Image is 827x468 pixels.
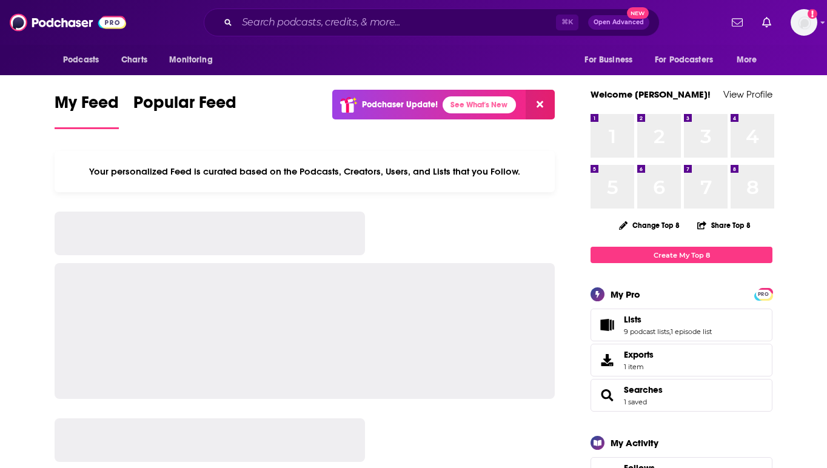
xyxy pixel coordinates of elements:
[584,52,632,69] span: For Business
[161,48,228,72] button: open menu
[169,52,212,69] span: Monitoring
[624,384,663,395] a: Searches
[237,13,556,32] input: Search podcasts, credits, & more...
[55,48,115,72] button: open menu
[443,96,516,113] a: See What's New
[624,314,641,325] span: Lists
[624,327,669,336] a: 9 podcast lists
[595,387,619,404] a: Searches
[624,398,647,406] a: 1 saved
[671,327,712,336] a: 1 episode list
[595,316,619,333] a: Lists
[133,92,236,120] span: Popular Feed
[624,349,654,360] span: Exports
[669,327,671,336] span: ,
[611,437,658,449] div: My Activity
[55,92,119,129] a: My Feed
[10,11,126,34] img: Podchaser - Follow, Share and Rate Podcasts
[591,344,772,376] a: Exports
[591,247,772,263] a: Create My Top 8
[757,12,776,33] a: Show notifications dropdown
[611,289,640,300] div: My Pro
[595,352,619,369] span: Exports
[737,52,757,69] span: More
[727,12,748,33] a: Show notifications dropdown
[55,92,119,120] span: My Feed
[728,48,772,72] button: open menu
[55,151,555,192] div: Your personalized Feed is curated based on the Podcasts, Creators, Users, and Lists that you Follow.
[591,379,772,412] span: Searches
[791,9,817,36] span: Logged in as jillgoldstein
[756,289,771,298] a: PRO
[624,314,712,325] a: Lists
[588,15,649,30] button: Open AdvancedNew
[556,15,578,30] span: ⌘ K
[647,48,731,72] button: open menu
[791,9,817,36] button: Show profile menu
[133,92,236,129] a: Popular Feed
[697,213,751,237] button: Share Top 8
[63,52,99,69] span: Podcasts
[624,363,654,371] span: 1 item
[591,89,711,100] a: Welcome [PERSON_NAME]!
[627,7,649,19] span: New
[121,52,147,69] span: Charts
[113,48,155,72] a: Charts
[791,9,817,36] img: User Profile
[362,99,438,110] p: Podchaser Update!
[591,309,772,341] span: Lists
[576,48,648,72] button: open menu
[594,19,644,25] span: Open Advanced
[808,9,817,19] svg: Add a profile image
[655,52,713,69] span: For Podcasters
[612,218,687,233] button: Change Top 8
[204,8,660,36] div: Search podcasts, credits, & more...
[756,290,771,299] span: PRO
[723,89,772,100] a: View Profile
